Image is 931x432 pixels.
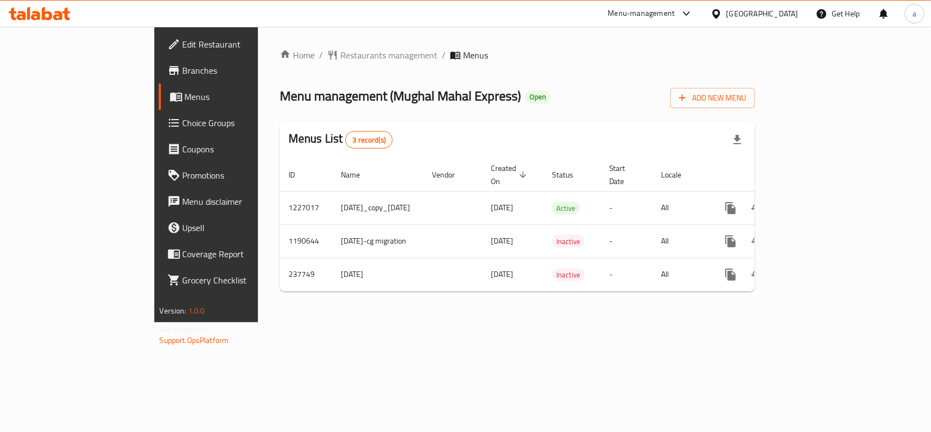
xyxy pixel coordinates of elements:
a: Promotions [159,162,310,188]
table: enhanced table [280,158,831,292]
span: Grocery Checklist [183,274,301,287]
span: Branches [183,64,301,77]
span: Locale [662,168,696,181]
span: Choice Groups [183,116,301,129]
td: - [600,191,653,224]
button: more [718,228,744,255]
span: Menu disclaimer [183,195,301,208]
a: Support.OpsPlatform [160,333,229,347]
td: [DATE]_copy_[DATE] [332,191,423,224]
span: Promotions [183,169,301,182]
span: Start Date [609,162,640,188]
a: Edit Restaurant [159,31,310,57]
td: [DATE] [332,258,423,291]
div: Total records count [345,131,393,149]
span: Get support on: [160,322,210,336]
a: Grocery Checklist [159,267,310,293]
span: Inactive [552,235,585,248]
a: Coupons [159,136,310,162]
a: Menus [159,84,310,110]
span: Restaurants management [340,49,437,62]
span: Menus [463,49,488,62]
span: [DATE] [491,267,513,281]
button: Change Status [744,195,770,221]
div: [GEOGRAPHIC_DATA] [726,8,798,20]
span: Menus [185,90,301,103]
span: Coverage Report [183,247,301,261]
span: Inactive [552,269,585,281]
a: Menu disclaimer [159,188,310,215]
span: ID [289,168,309,181]
td: - [600,224,653,258]
td: [DATE]-cg migration [332,224,423,258]
a: Branches [159,57,310,84]
button: more [718,195,744,221]
a: Choice Groups [159,110,310,136]
span: Version: [160,304,187,318]
span: Created On [491,162,530,188]
div: Export file [724,127,750,153]
span: Active [552,202,580,215]
div: Menu-management [608,7,675,20]
span: Add New Menu [679,91,746,105]
a: Restaurants management [327,49,437,62]
td: All [653,224,709,258]
button: more [718,262,744,288]
span: Menu management ( Mughal Mahal Express ) [280,84,521,108]
span: [DATE] [491,234,513,248]
h2: Menus List [289,131,393,149]
span: Status [552,168,587,181]
span: Vendor [432,168,469,181]
button: Change Status [744,262,770,288]
a: Upsell [159,215,310,241]
span: Upsell [183,221,301,234]
span: 1.0.0 [188,304,205,318]
div: Active [552,202,580,215]
li: / [442,49,446,62]
th: Actions [709,158,831,192]
button: Change Status [744,228,770,255]
span: a [912,8,916,20]
span: Coupons [183,143,301,156]
li: / [319,49,323,62]
span: 3 record(s) [346,135,392,145]
td: - [600,258,653,291]
span: [DATE] [491,200,513,215]
span: Name [341,168,374,181]
button: Add New Menu [670,88,755,108]
td: All [653,191,709,224]
td: All [653,258,709,291]
a: Coverage Report [159,241,310,267]
span: Open [525,92,550,102]
nav: breadcrumb [280,49,755,62]
div: Open [525,91,550,104]
span: Edit Restaurant [183,38,301,51]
